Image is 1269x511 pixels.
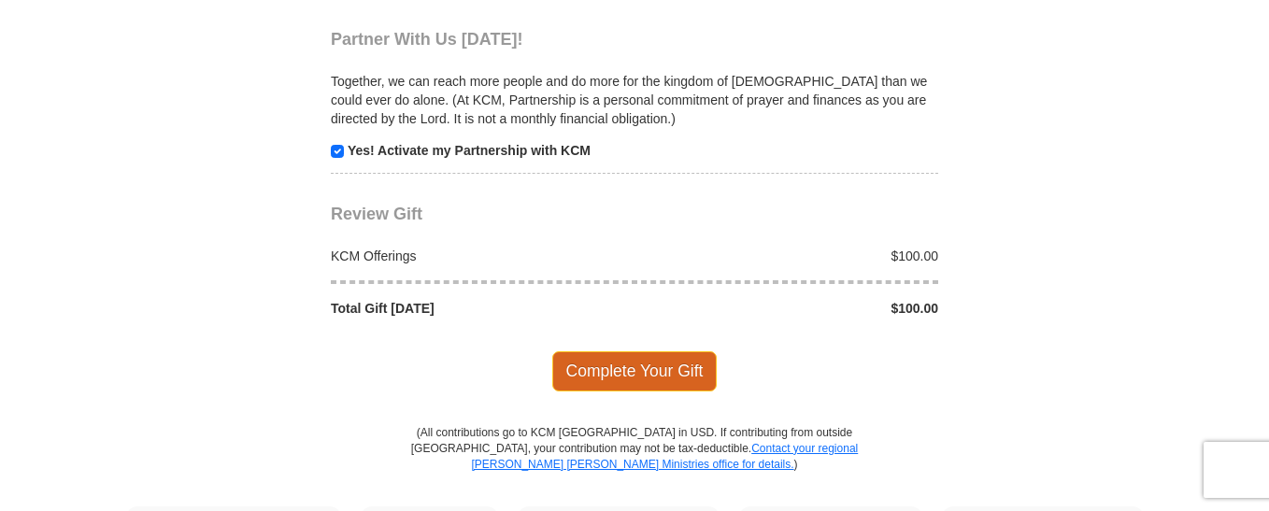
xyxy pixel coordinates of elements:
[331,30,523,49] span: Partner With Us [DATE]!
[321,299,635,318] div: Total Gift [DATE]
[331,72,938,128] p: Together, we can reach more people and do more for the kingdom of [DEMOGRAPHIC_DATA] than we coul...
[321,247,635,265] div: KCM Offerings
[471,442,858,471] a: Contact your regional [PERSON_NAME] [PERSON_NAME] Ministries office for details.
[634,299,948,318] div: $100.00
[331,205,422,223] span: Review Gift
[410,425,859,506] p: (All contributions go to KCM [GEOGRAPHIC_DATA] in USD. If contributing from outside [GEOGRAPHIC_D...
[634,247,948,265] div: $100.00
[552,351,718,390] span: Complete Your Gift
[348,143,591,158] strong: Yes! Activate my Partnership with KCM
